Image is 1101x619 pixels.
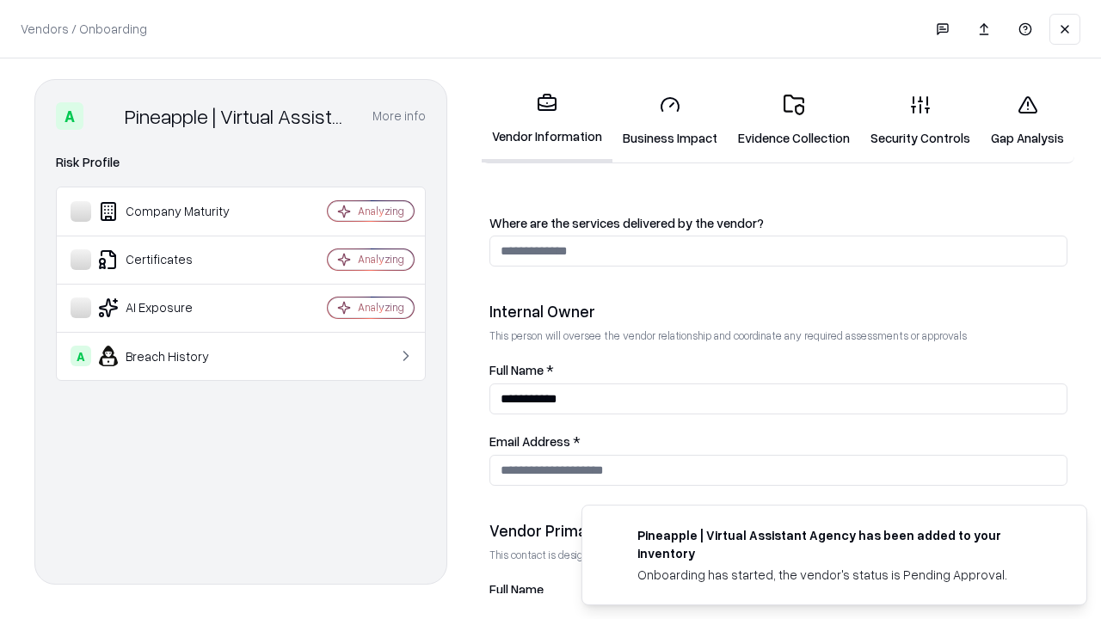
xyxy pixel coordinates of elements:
[71,249,276,270] div: Certificates
[728,81,860,161] a: Evidence Collection
[489,364,1067,377] label: Full Name *
[90,102,118,130] img: Pineapple | Virtual Assistant Agency
[489,583,1067,596] label: Full Name
[125,102,352,130] div: Pineapple | Virtual Assistant Agency
[358,252,404,267] div: Analyzing
[489,520,1067,541] div: Vendor Primary Contact
[71,201,276,222] div: Company Maturity
[71,297,276,318] div: AI Exposure
[372,101,426,132] button: More info
[489,548,1067,562] p: This contact is designated to receive the assessment request from Shift
[603,526,624,547] img: trypineapple.com
[489,435,1067,448] label: Email Address *
[56,152,426,173] div: Risk Profile
[860,81,981,161] a: Security Controls
[358,204,404,218] div: Analyzing
[489,301,1067,322] div: Internal Owner
[21,20,147,38] p: Vendors / Onboarding
[637,526,1045,562] div: Pineapple | Virtual Assistant Agency has been added to your inventory
[56,102,83,130] div: A
[981,81,1074,161] a: Gap Analysis
[358,300,404,315] div: Analyzing
[71,346,91,366] div: A
[489,217,1067,230] label: Where are the services delivered by the vendor?
[637,566,1045,584] div: Onboarding has started, the vendor's status is Pending Approval.
[489,328,1067,343] p: This person will oversee the vendor relationship and coordinate any required assessments or appro...
[71,346,276,366] div: Breach History
[482,79,612,162] a: Vendor Information
[612,81,728,161] a: Business Impact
